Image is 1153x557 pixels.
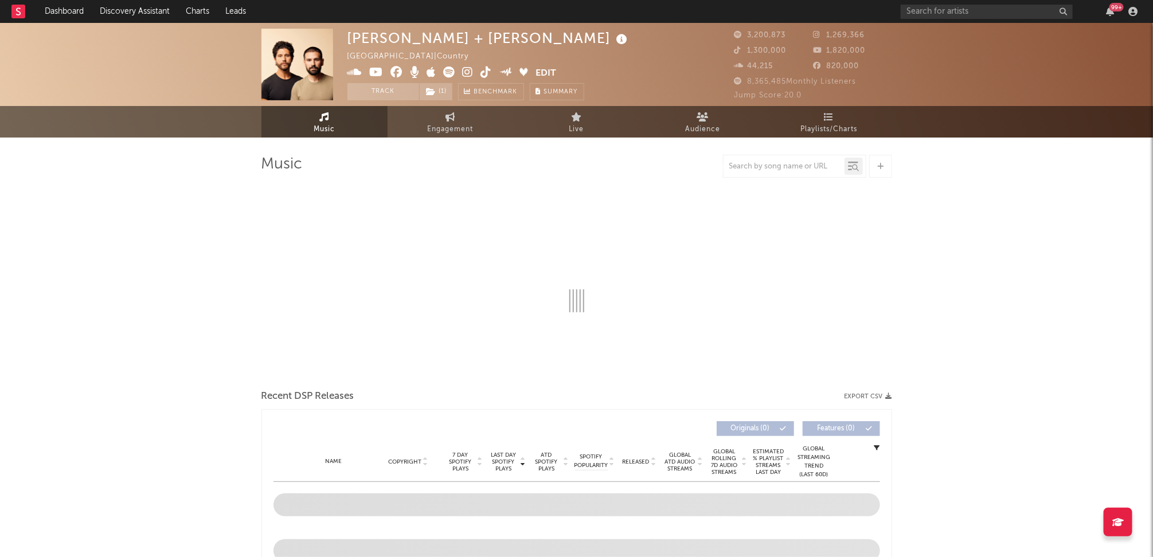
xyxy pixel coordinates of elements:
span: Released [623,458,650,465]
span: 1,820,000 [813,47,865,54]
div: 99 + [1109,3,1124,11]
span: Benchmark [474,85,518,99]
input: Search by song name or URL [724,162,845,171]
span: Jump Score: 20.0 [734,92,802,99]
span: Summary [544,89,578,95]
span: 8,365,485 Monthly Listeners [734,78,857,85]
span: Global ATD Audio Streams [665,452,696,472]
span: Spotify Popularity [574,453,608,470]
button: Edit [536,66,556,81]
button: Track [347,83,419,100]
span: 3,200,873 [734,32,786,39]
a: Playlists/Charts [766,106,892,138]
span: 1,269,366 [813,32,865,39]
div: Name [296,457,372,466]
div: Global Streaming Trend (Last 60D) [797,445,831,479]
a: Engagement [388,106,514,138]
div: [GEOGRAPHIC_DATA] | Country [347,50,482,64]
a: Audience [640,106,766,138]
span: 7 Day Spotify Plays [445,452,476,472]
button: 99+ [1106,7,1114,16]
span: Global Rolling 7D Audio Streams [709,448,740,476]
button: Features(0) [803,421,880,436]
span: Features ( 0 ) [810,425,863,432]
span: ( 1 ) [419,83,453,100]
button: Summary [530,83,584,100]
a: Benchmark [458,83,524,100]
a: Live [514,106,640,138]
a: Music [261,106,388,138]
span: ATD Spotify Plays [531,452,562,472]
button: Export CSV [845,393,892,400]
span: 820,000 [813,62,859,70]
span: Live [569,123,584,136]
span: Last Day Spotify Plays [488,452,519,472]
span: 44,215 [734,62,773,70]
span: Originals ( 0 ) [724,425,777,432]
span: Music [314,123,335,136]
span: Estimated % Playlist Streams Last Day [753,448,784,476]
div: [PERSON_NAME] + [PERSON_NAME] [347,29,631,48]
input: Search for artists [901,5,1073,19]
span: Recent DSP Releases [261,390,354,403]
span: Copyright [388,458,421,465]
span: Audience [685,123,720,136]
span: Engagement [428,123,474,136]
button: Originals(0) [717,421,794,436]
button: (1) [420,83,452,100]
span: Playlists/Charts [800,123,857,136]
span: 1,300,000 [734,47,787,54]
